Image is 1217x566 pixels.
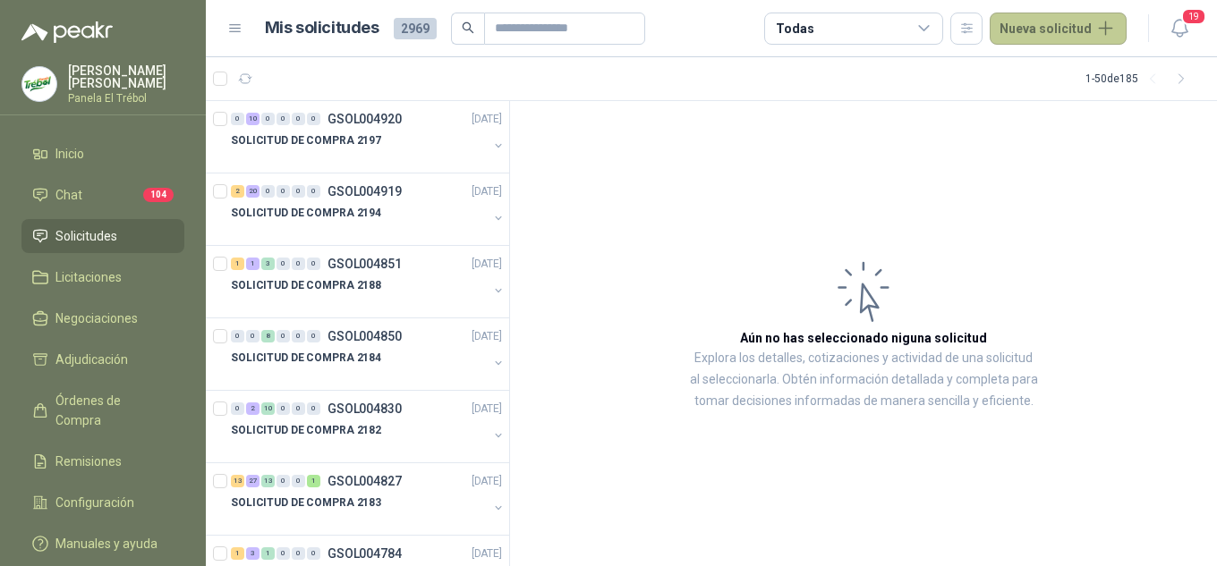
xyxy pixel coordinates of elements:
span: Órdenes de Compra [55,391,167,430]
div: 1 - 50 de 185 [1085,64,1196,93]
a: Chat104 [21,178,184,212]
span: Manuales y ayuda [55,534,157,553]
div: 1 [261,547,275,560]
div: 10 [246,113,260,125]
div: 20 [246,185,260,198]
div: 3 [246,547,260,560]
div: 0 [307,185,320,198]
div: 1 [307,475,320,487]
div: 0 [261,185,275,198]
span: Adjudicación [55,350,128,369]
div: 0 [277,475,290,487]
p: SOLICITUD DE COMPRA 2182 [231,422,381,439]
p: [PERSON_NAME] [PERSON_NAME] [68,64,184,89]
div: 2 [231,185,244,198]
div: 0 [307,547,320,560]
div: 0 [292,330,305,342]
div: 0 [292,547,305,560]
div: 1 [231,258,244,270]
p: Explora los detalles, cotizaciones y actividad de una solicitud al seleccionarla. Obtén informaci... [689,348,1038,412]
div: 0 [292,258,305,270]
div: 0 [261,113,275,125]
div: 0 [231,402,244,415]
p: [DATE] [472,183,502,200]
button: Nueva solicitud [990,13,1127,45]
div: Todas [776,19,813,38]
span: 2969 [394,18,437,39]
p: SOLICITUD DE COMPRA 2194 [231,205,381,222]
div: 0 [231,330,244,342]
div: 1 [246,258,260,270]
div: 27 [246,475,260,487]
div: 2 [246,402,260,415]
p: SOLICITUD DE COMPRA 2184 [231,350,381,367]
div: 1 [231,547,244,560]
p: SOLICITUD DE COMPRA 2188 [231,277,381,294]
a: Remisiones [21,444,184,478]
p: [DATE] [472,545,502,562]
div: 8 [261,330,275,342]
p: GSOL004919 [328,185,402,198]
a: Solicitudes [21,219,184,253]
span: 104 [143,188,174,202]
span: Negociaciones [55,308,138,328]
div: 0 [277,185,290,198]
h1: Mis solicitudes [265,15,379,41]
p: GSOL004920 [328,113,402,125]
span: Licitaciones [55,267,122,287]
button: 19 [1163,13,1196,45]
a: Licitaciones [21,260,184,294]
p: [DATE] [472,256,502,273]
h3: Aún no has seleccionado niguna solicitud [740,328,987,348]
span: Configuración [55,493,134,512]
div: 13 [231,475,244,487]
a: 0 10 0 0 0 0 GSOL004920[DATE] SOLICITUD DE COMPRA 2197 [231,108,506,165]
div: 0 [246,330,260,342]
p: [DATE] [472,111,502,128]
p: [DATE] [472,401,502,418]
p: [DATE] [472,328,502,345]
div: 0 [292,185,305,198]
p: GSOL004827 [328,475,402,487]
a: 1 1 3 0 0 0 GSOL004851[DATE] SOLICITUD DE COMPRA 2188 [231,253,506,310]
span: Chat [55,185,82,205]
a: 2 20 0 0 0 0 GSOL004919[DATE] SOLICITUD DE COMPRA 2194 [231,181,506,238]
a: Inicio [21,137,184,171]
span: 19 [1181,8,1206,25]
a: 13 27 13 0 0 1 GSOL004827[DATE] SOLICITUD DE COMPRA 2183 [231,470,506,528]
a: Configuración [21,486,184,520]
p: GSOL004850 [328,330,402,342]
div: 0 [277,330,290,342]
div: 0 [292,113,305,125]
a: 0 2 10 0 0 0 GSOL004830[DATE] SOLICITUD DE COMPRA 2182 [231,398,506,455]
div: 0 [292,402,305,415]
div: 0 [277,547,290,560]
a: Adjudicación [21,342,184,376]
div: 0 [277,402,290,415]
span: Remisiones [55,452,122,471]
a: Manuales y ayuda [21,527,184,561]
div: 13 [261,475,275,487]
span: Solicitudes [55,226,117,246]
p: GSOL004830 [328,402,402,415]
div: 3 [261,258,275,270]
p: [DATE] [472,473,502,490]
p: SOLICITUD DE COMPRA 2183 [231,494,381,511]
div: 0 [292,475,305,487]
a: 0 0 8 0 0 0 GSOL004850[DATE] SOLICITUD DE COMPRA 2184 [231,325,506,383]
p: GSOL004784 [328,547,402,560]
img: Company Logo [22,67,56,101]
img: Logo peakr [21,21,113,43]
span: Inicio [55,144,84,164]
div: 0 [307,113,320,125]
span: search [462,21,474,34]
p: GSOL004851 [328,258,402,270]
p: Panela El Trébol [68,93,184,104]
div: 0 [277,113,290,125]
div: 0 [307,402,320,415]
p: SOLICITUD DE COMPRA 2197 [231,132,381,149]
a: Negociaciones [21,301,184,335]
div: 0 [231,113,244,125]
div: 0 [277,258,290,270]
a: Órdenes de Compra [21,384,184,437]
